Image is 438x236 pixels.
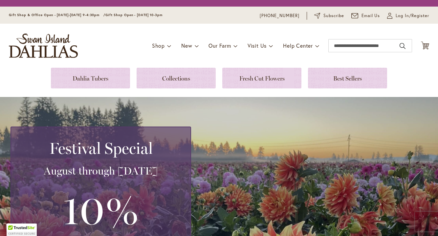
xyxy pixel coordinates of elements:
[260,12,299,19] a: [PHONE_NUMBER]
[361,12,380,19] span: Email Us
[181,42,192,49] span: New
[105,13,163,17] span: Gift Shop Open - [DATE] 10-3pm
[400,41,405,51] button: Search
[283,42,313,49] span: Help Center
[314,12,344,19] a: Subscribe
[9,13,105,17] span: Gift Shop & Office Open - [DATE]-[DATE] 9-4:30pm /
[248,42,267,49] span: Visit Us
[19,184,183,235] h3: 10%
[19,164,183,177] h3: August through [DATE]
[152,42,165,49] span: Shop
[9,34,78,58] a: store logo
[323,12,344,19] span: Subscribe
[396,12,429,19] span: Log In/Register
[19,139,183,157] h2: Festival Special
[387,12,429,19] a: Log In/Register
[208,42,231,49] span: Our Farm
[351,12,380,19] a: Email Us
